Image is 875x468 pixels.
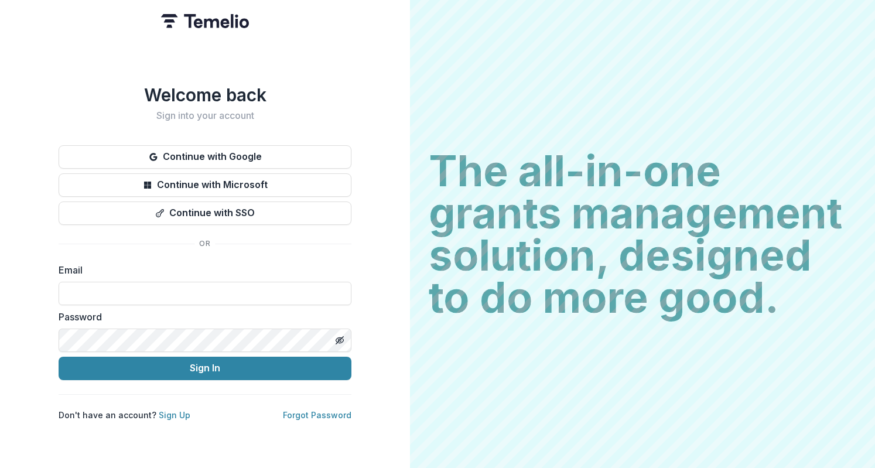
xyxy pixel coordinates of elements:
[59,357,351,380] button: Sign In
[59,145,351,169] button: Continue with Google
[59,409,190,421] p: Don't have an account?
[59,201,351,225] button: Continue with SSO
[59,310,344,324] label: Password
[59,84,351,105] h1: Welcome back
[59,173,351,197] button: Continue with Microsoft
[159,410,190,420] a: Sign Up
[59,263,344,277] label: Email
[59,110,351,121] h2: Sign into your account
[161,14,249,28] img: Temelio
[330,331,349,350] button: Toggle password visibility
[283,410,351,420] a: Forgot Password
